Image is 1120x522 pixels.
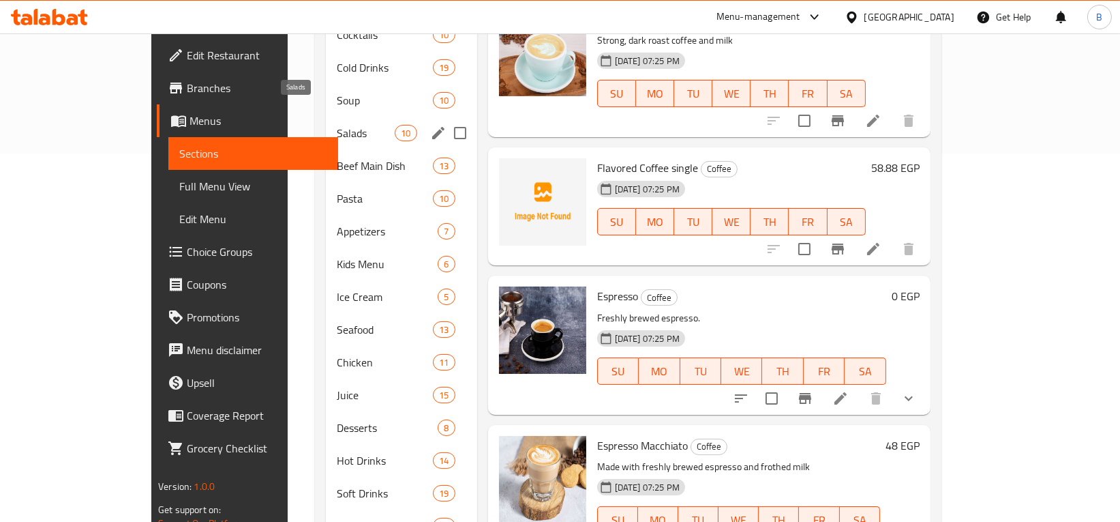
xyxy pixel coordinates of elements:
[168,203,338,235] a: Edit Menu
[691,439,727,455] div: Coffee
[751,80,789,107] button: TH
[157,432,338,465] a: Grocery Checklist
[433,59,455,76] div: items
[718,212,745,232] span: WE
[337,59,433,76] span: Cold Drinks
[641,290,677,306] span: Coffee
[499,287,586,374] img: Espresso
[597,358,639,385] button: SU
[434,192,454,205] span: 10
[609,481,685,494] span: [DATE] 07:25 PM
[691,439,727,454] span: Coffee
[804,358,845,385] button: FR
[179,178,327,194] span: Full Menu View
[434,29,454,42] span: 10
[892,233,925,265] button: delete
[892,382,925,415] button: show more
[179,145,327,162] span: Sections
[438,225,454,238] span: 7
[789,208,827,235] button: FR
[337,452,433,469] span: Hot Drinks
[190,113,327,129] span: Menus
[828,208,866,235] button: SA
[438,422,454,435] span: 8
[865,113,881,129] a: Edit menu item
[833,84,860,104] span: SA
[609,332,685,345] span: [DATE] 07:25 PM
[337,27,433,43] span: Cocktails
[187,80,327,96] span: Branches
[326,379,477,411] div: Juice15
[794,84,821,104] span: FR
[751,208,789,235] button: TH
[337,387,433,403] div: Juice
[395,127,416,140] span: 10
[337,92,433,108] span: Soup
[499,158,586,246] img: Flavored Coffee single
[326,248,477,280] div: Kids Menu6
[157,334,338,366] a: Menu disclaimer
[433,27,455,43] div: items
[597,286,638,306] span: Espresso
[157,235,338,268] a: Choice Groups
[337,190,433,207] div: Pasta
[821,104,854,137] button: Branch-specific-item
[157,72,338,104] a: Branches
[337,223,438,240] div: Appetizers
[337,354,433,371] span: Chicken
[168,170,338,203] a: Full Menu View
[337,321,433,338] div: Seafood
[438,223,455,240] div: items
[434,454,454,467] span: 14
[179,211,327,227] span: Edit Menu
[438,258,454,271] span: 6
[790,235,819,263] span: Select to update
[433,190,455,207] div: items
[326,444,477,477] div: Hot Drinks14
[326,215,477,248] div: Appetizers7
[845,358,886,385] button: SA
[428,123,449,143] button: edit
[337,256,438,272] div: Kids Menu
[326,280,477,313] div: Ice Cream5
[337,420,438,436] span: Desserts
[434,61,454,74] span: 19
[864,10,954,25] div: [GEOGRAPHIC_DATA]
[680,358,721,385] button: TU
[609,55,685,68] span: [DATE] 07:25 PM
[187,440,327,456] span: Grocery Checklist
[828,80,866,107] button: SA
[892,104,925,137] button: delete
[871,158,920,177] h6: 58.88 EGP
[187,276,327,293] span: Coupons
[187,342,327,358] span: Menu disclaimer
[768,362,798,381] span: TH
[680,212,707,232] span: TU
[644,362,674,381] span: MO
[701,161,737,177] span: Coffee
[609,183,685,196] span: [DATE] 07:25 PM
[433,321,455,338] div: items
[701,161,738,177] div: Coffee
[794,212,821,232] span: FR
[789,382,821,415] button: Branch-specific-item
[597,459,880,476] p: Made with freshly brewed espresso and frothed milk
[337,289,438,305] span: Ice Cream
[157,399,338,432] a: Coverage Report
[433,92,455,108] div: items
[597,80,636,107] button: SU
[157,301,338,334] a: Promotions
[762,358,803,385] button: TH
[194,478,215,495] span: 1.0.0
[718,84,745,104] span: WE
[597,32,866,49] p: Strong, dark roast coffee and milk
[433,158,455,174] div: items
[158,501,221,519] span: Get support on:
[727,362,757,381] span: WE
[756,212,783,232] span: TH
